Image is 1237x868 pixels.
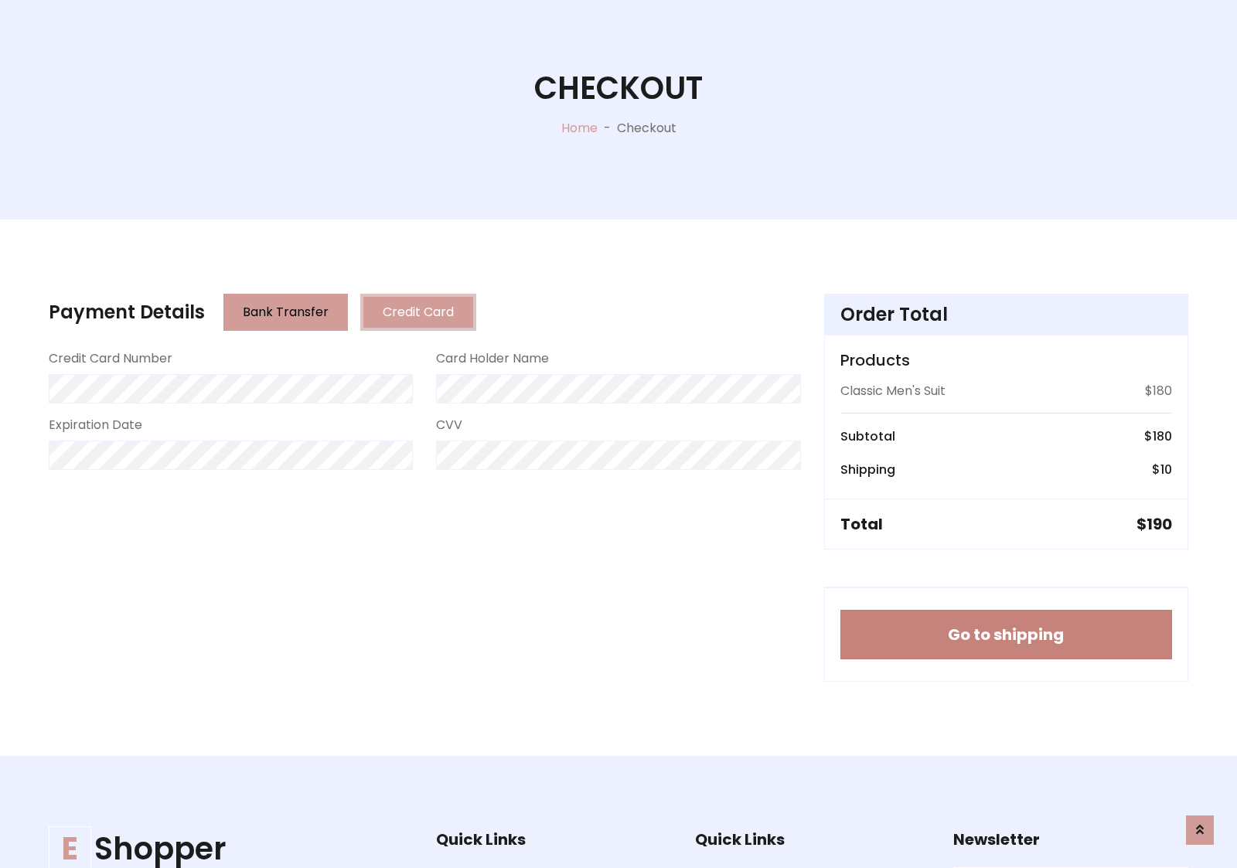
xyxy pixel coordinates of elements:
[1144,429,1172,444] h6: $
[840,610,1172,659] button: Go to shipping
[1145,382,1172,400] p: $180
[840,515,883,533] h5: Total
[49,349,172,368] label: Credit Card Number
[617,119,676,138] p: Checkout
[953,830,1188,849] h5: Newsletter
[840,429,895,444] h6: Subtotal
[840,382,946,400] p: Classic Men's Suit
[1153,427,1172,445] span: 180
[840,462,895,477] h6: Shipping
[1136,515,1172,533] h5: $
[695,830,930,849] h5: Quick Links
[1147,513,1172,535] span: 190
[561,119,598,137] a: Home
[49,830,387,867] a: EShopper
[436,349,549,368] label: Card Holder Name
[1152,462,1172,477] h6: $
[49,830,387,867] h1: Shopper
[436,416,462,434] label: CVV
[436,830,671,849] h5: Quick Links
[223,294,348,331] button: Bank Transfer
[840,351,1172,369] h5: Products
[49,416,142,434] label: Expiration Date
[598,119,617,138] p: -
[534,70,703,107] h1: Checkout
[840,304,1172,326] h4: Order Total
[49,301,205,324] h4: Payment Details
[360,294,476,331] button: Credit Card
[1160,461,1172,478] span: 10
